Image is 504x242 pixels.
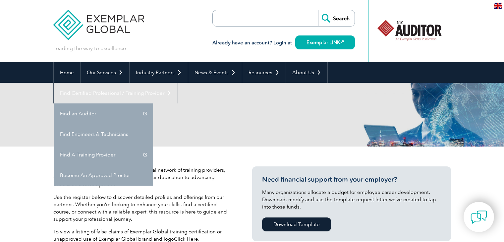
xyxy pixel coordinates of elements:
img: contact-chat.png [471,209,487,225]
h3: Need financial support from your employer? [262,175,441,184]
a: Click Here [174,236,198,242]
input: Search [318,10,355,26]
a: Our Services [81,62,129,83]
p: Exemplar Global proudly works with a global network of training providers, consultants, and organ... [53,166,232,188]
img: en [494,3,502,9]
a: Find an Auditor [54,103,153,124]
a: News & Events [188,62,242,83]
a: About Us [286,62,327,83]
a: Become An Approved Proctor [54,165,153,186]
h2: Client Register [53,109,332,120]
a: Find Engineers & Technicians [54,124,153,145]
h3: Already have an account? Login at [212,39,355,47]
a: Resources [242,62,286,83]
a: Home [54,62,80,83]
a: Download Template [262,217,331,231]
p: Use the register below to discover detailed profiles and offerings from our partners. Whether you... [53,194,232,223]
p: Leading the way to excellence [53,45,126,52]
a: Find A Training Provider [54,145,153,165]
a: Find Certified Professional / Training Provider [54,83,178,103]
p: Many organizations allocate a budget for employee career development. Download, modify and use th... [262,189,441,211]
img: open_square.png [340,40,344,44]
a: Exemplar LINK [295,35,355,49]
a: Industry Partners [130,62,188,83]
